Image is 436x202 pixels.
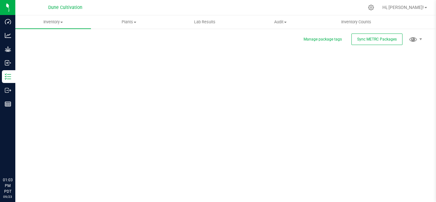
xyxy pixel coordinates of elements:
inline-svg: Inbound [5,60,11,66]
p: 09/23 [3,194,12,199]
span: Dune Cultivation [48,5,82,10]
span: Lab Results [185,19,224,25]
span: Hi, [PERSON_NAME]! [382,5,424,10]
inline-svg: Outbound [5,87,11,94]
span: Sync METRC Packages [357,37,397,41]
inline-svg: Inventory [5,73,11,80]
a: Inventory Counts [318,15,394,29]
inline-svg: Reports [5,101,11,107]
a: Lab Results [167,15,242,29]
span: Plants [91,19,166,25]
span: Inventory Counts [333,19,380,25]
button: Sync METRC Packages [351,34,402,45]
a: Inventory [15,15,91,29]
button: Manage package tags [304,37,342,42]
inline-svg: Grow [5,46,11,52]
div: Manage settings [367,4,375,11]
span: Inventory [15,19,91,25]
inline-svg: Dashboard [5,19,11,25]
span: Audit [243,19,318,25]
p: 01:03 PM PDT [3,177,12,194]
inline-svg: Analytics [5,32,11,39]
a: Audit [243,15,318,29]
a: Plants [91,15,167,29]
